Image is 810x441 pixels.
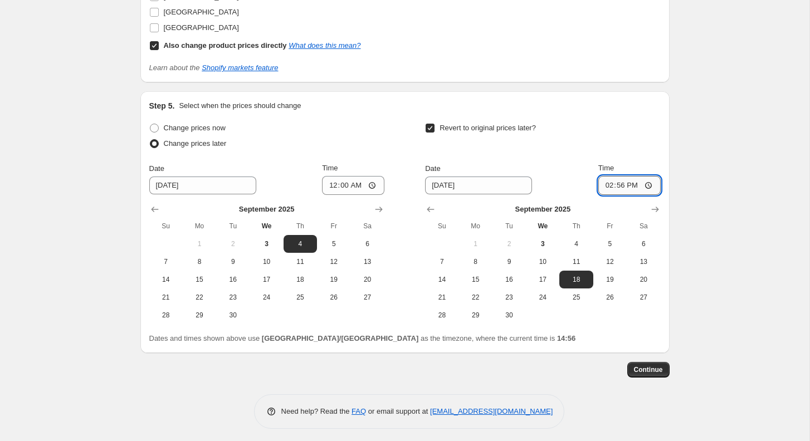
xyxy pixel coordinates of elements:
button: Tuesday September 23 2025 [216,288,250,306]
span: 21 [154,293,178,302]
span: 11 [564,257,588,266]
span: 21 [430,293,454,302]
span: [GEOGRAPHIC_DATA] [164,23,239,32]
button: Wednesday September 10 2025 [526,253,559,271]
span: Th [288,222,313,231]
button: Tuesday September 2 2025 [492,235,526,253]
span: 30 [221,311,245,320]
span: 18 [288,275,313,284]
span: 28 [430,311,454,320]
span: Change prices later [164,139,227,148]
button: Tuesday September 30 2025 [216,306,250,324]
span: 17 [254,275,279,284]
button: Saturday September 27 2025 [350,288,384,306]
button: Wednesday September 10 2025 [250,253,283,271]
button: Show previous month, August 2025 [423,202,438,217]
span: Time [322,164,338,172]
button: Monday September 22 2025 [183,288,216,306]
button: Tuesday September 9 2025 [216,253,250,271]
span: 18 [564,275,588,284]
span: 11 [288,257,313,266]
span: 1 [463,239,488,248]
button: Show next month, October 2025 [371,202,387,217]
button: Friday September 19 2025 [593,271,627,288]
button: Wednesday September 17 2025 [250,271,283,288]
button: Sunday September 7 2025 [149,253,183,271]
a: What does this mean? [289,41,360,50]
span: Fr [598,222,622,231]
a: Shopify markets feature [202,63,278,72]
button: Sunday September 28 2025 [425,306,458,324]
button: Sunday September 21 2025 [149,288,183,306]
span: 22 [463,293,488,302]
span: 20 [355,275,379,284]
button: Saturday September 27 2025 [627,288,660,306]
button: Wednesday September 24 2025 [250,288,283,306]
span: 15 [463,275,488,284]
button: Sunday September 14 2025 [149,271,183,288]
span: 3 [254,239,279,248]
th: Friday [317,217,350,235]
button: Tuesday September 23 2025 [492,288,526,306]
button: Show next month, October 2025 [647,202,663,217]
span: 17 [530,275,555,284]
span: 1 [187,239,212,248]
span: Time [598,164,614,172]
button: Monday September 15 2025 [459,271,492,288]
span: Fr [321,222,346,231]
span: Mo [187,222,212,231]
th: Thursday [284,217,317,235]
span: Su [154,222,178,231]
span: 25 [564,293,588,302]
span: 24 [530,293,555,302]
span: 16 [497,275,521,284]
span: 7 [430,257,454,266]
span: 25 [288,293,313,302]
th: Tuesday [216,217,250,235]
span: Tu [221,222,245,231]
span: 29 [463,311,488,320]
button: Monday September 15 2025 [183,271,216,288]
span: 2 [221,239,245,248]
span: 30 [497,311,521,320]
span: 23 [497,293,521,302]
button: Tuesday September 30 2025 [492,306,526,324]
button: Sunday September 7 2025 [425,253,458,271]
span: 3 [530,239,555,248]
th: Friday [593,217,627,235]
span: 2 [497,239,521,248]
button: Friday September 5 2025 [593,235,627,253]
button: Thursday September 11 2025 [559,253,593,271]
button: Sunday September 21 2025 [425,288,458,306]
th: Sunday [149,217,183,235]
button: Saturday September 20 2025 [627,271,660,288]
span: Mo [463,222,488,231]
h2: Step 5. [149,100,175,111]
button: Saturday September 6 2025 [627,235,660,253]
th: Wednesday [250,217,283,235]
span: 20 [631,275,656,284]
button: Saturday September 13 2025 [350,253,384,271]
button: Monday September 1 2025 [459,235,492,253]
button: Sunday September 14 2025 [425,271,458,288]
button: Friday September 5 2025 [317,235,350,253]
button: Continue [627,362,670,378]
span: 19 [321,275,346,284]
span: Date [149,164,164,173]
span: Sa [631,222,656,231]
th: Saturday [627,217,660,235]
span: Tu [497,222,521,231]
button: Thursday September 18 2025 [559,271,593,288]
span: We [254,222,279,231]
span: Sa [355,222,379,231]
button: Thursday September 4 2025 [284,235,317,253]
span: 26 [598,293,622,302]
span: 26 [321,293,346,302]
span: 23 [221,293,245,302]
th: Monday [183,217,216,235]
button: Thursday September 11 2025 [284,253,317,271]
span: 14 [430,275,454,284]
button: Today Wednesday September 3 2025 [250,235,283,253]
span: 24 [254,293,279,302]
span: 8 [187,257,212,266]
